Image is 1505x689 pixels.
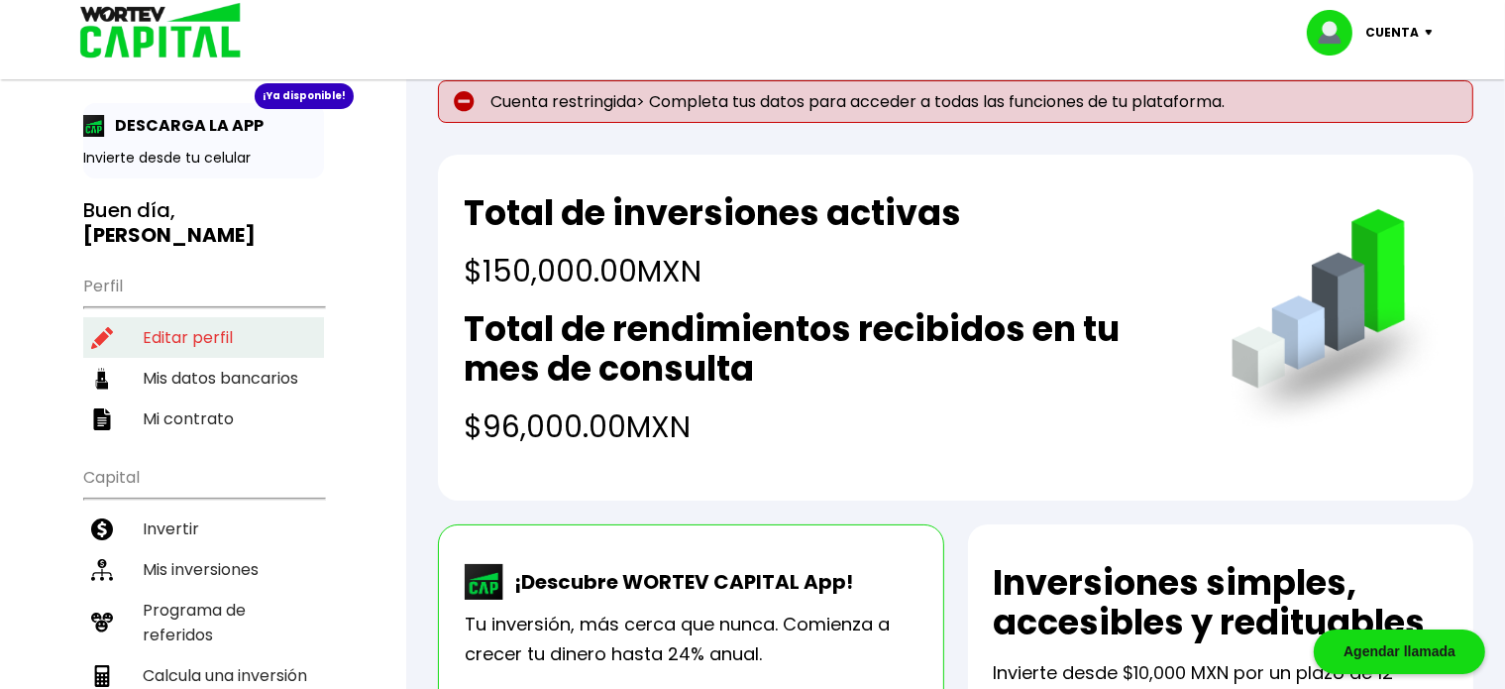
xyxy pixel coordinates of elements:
ul: Perfil [83,264,324,439]
img: profile-image [1307,10,1366,56]
h2: Inversiones simples, accesibles y redituables [994,563,1448,642]
img: recomiendanos-icon.9b8e9327.svg [91,612,113,633]
img: grafica.516fef24.png [1223,209,1448,434]
img: wortev-capital-app-icon [465,564,504,600]
p: DESCARGA LA APP [105,113,264,138]
p: ¡Descubre WORTEV CAPITAL App! [504,567,853,597]
img: error-circle.027baa21.svg [454,91,475,112]
h4: $150,000.00 MXN [464,249,961,293]
p: Cuenta [1366,18,1420,48]
img: icon-down [1420,30,1447,36]
img: app-icon [83,115,105,137]
img: invertir-icon.b3b967d7.svg [91,518,113,540]
h2: Total de inversiones activas [464,193,961,233]
img: inversiones-icon.6695dc30.svg [91,559,113,581]
h2: Total de rendimientos recibidos en tu mes de consulta [464,309,1191,389]
img: datos-icon.10cf9172.svg [91,368,113,390]
a: Invertir [83,509,324,549]
a: Programa de referidos [83,590,324,655]
b: [PERSON_NAME] [83,221,256,249]
img: calculadora-icon.17d418c4.svg [91,665,113,687]
img: editar-icon.952d3147.svg [91,327,113,349]
h3: Buen día, [83,198,324,248]
a: Editar perfil [83,317,324,358]
a: Mis datos bancarios [83,358,324,399]
p: Invierte desde tu celular [83,148,324,169]
p: Cuenta restringida> Completa tus datos para acceder a todas las funciones de tu plataforma. [438,80,1473,123]
a: Mis inversiones [83,549,324,590]
h4: $96,000.00 MXN [464,404,1191,449]
a: Mi contrato [83,399,324,439]
div: ¡Ya disponible! [255,83,354,109]
div: Agendar llamada [1314,630,1485,674]
img: contrato-icon.f2db500c.svg [91,408,113,430]
p: Tu inversión, más cerca que nunca. Comienza a crecer tu dinero hasta 24% anual. [465,610,916,669]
